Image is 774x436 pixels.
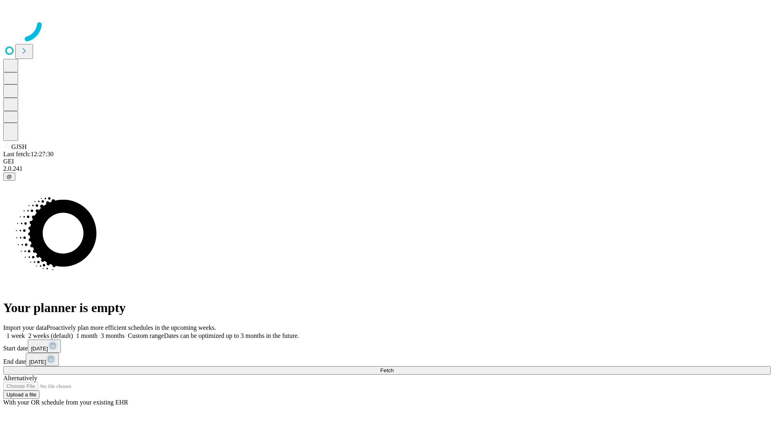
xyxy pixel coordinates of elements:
[128,332,164,339] span: Custom range
[47,324,216,331] span: Proactively plan more efficient schedules in the upcoming weeks.
[3,353,771,366] div: End date
[3,172,15,181] button: @
[3,165,771,172] div: 2.0.241
[380,367,393,373] span: Fetch
[3,390,40,399] button: Upload a file
[76,332,98,339] span: 1 month
[3,375,37,381] span: Alternatively
[11,143,27,150] span: GJSH
[3,300,771,315] h1: Your planner is empty
[3,324,47,331] span: Import your data
[31,346,48,352] span: [DATE]
[26,353,59,366] button: [DATE]
[6,332,25,339] span: 1 week
[3,340,771,353] div: Start date
[164,332,299,339] span: Dates can be optimized up to 3 months in the future.
[29,359,46,365] span: [DATE]
[3,151,54,157] span: Last fetch: 12:27:30
[28,340,61,353] button: [DATE]
[6,174,12,180] span: @
[3,158,771,165] div: GEI
[28,332,73,339] span: 2 weeks (default)
[3,399,128,406] span: With your OR schedule from your existing EHR
[3,366,771,375] button: Fetch
[101,332,125,339] span: 3 months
